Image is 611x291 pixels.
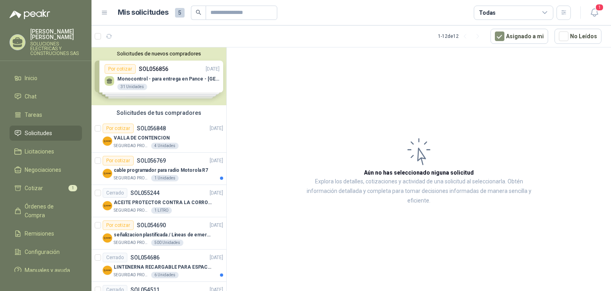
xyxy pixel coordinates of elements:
[151,143,179,149] div: 4 Unidades
[10,199,82,223] a: Órdenes de Compra
[130,190,160,196] p: SOL055244
[103,124,134,133] div: Por cotizar
[114,167,208,174] p: cable programador para radio Motorola R7
[10,244,82,260] a: Configuración
[114,231,213,239] p: señalizacion plastificada / Líneas de emergencia
[10,126,82,141] a: Solicitudes
[130,255,160,260] p: SOL054686
[68,185,77,191] span: 1
[10,144,82,159] a: Licitaciones
[25,202,74,220] span: Órdenes de Compra
[210,222,223,229] p: [DATE]
[587,6,601,20] button: 1
[210,189,223,197] p: [DATE]
[137,158,166,163] p: SOL056769
[103,156,134,165] div: Por cotizar
[114,199,213,206] p: ACEITE PROTECTOR CONTRA LA CORROSION - PARA LIMPIEZA DE ARMAMENTO
[555,29,601,44] button: No Leídos
[30,29,82,40] p: [PERSON_NAME] [PERSON_NAME]
[114,143,150,149] p: SEGURIDAD PROVISER LTDA
[91,120,226,153] a: Por cotizarSOL056848[DATE] Company LogoVALLA DE CONTENCIONSEGURIDAD PROVISER LTDA4 Unidades
[91,217,226,250] a: Por cotizarSOL054690[DATE] Company Logoseñalizacion plastificada / Líneas de emergenciaSEGURIDAD ...
[137,222,166,228] p: SOL054690
[175,8,185,18] span: 5
[103,265,112,275] img: Company Logo
[114,240,150,246] p: SEGURIDAD PROVISER LTDA
[25,110,42,119] span: Tareas
[137,126,166,131] p: SOL056848
[91,153,226,185] a: Por cotizarSOL056769[DATE] Company Logocable programador para radio Motorola R7SEGURIDAD PROVISER...
[25,129,52,138] span: Solicitudes
[25,229,54,238] span: Remisiones
[103,253,127,262] div: Cerrado
[118,7,169,18] h1: Mis solicitudes
[91,250,226,282] a: CerradoSOL054686[DATE] Company LogoLINTENERNA RECARGABLE PARA ESPACIOS ABIERTOS 100-120MTSSEGURID...
[10,89,82,104] a: Chat
[25,165,61,174] span: Negociaciones
[103,136,112,146] img: Company Logo
[114,263,213,271] p: LINTENERNA RECARGABLE PARA ESPACIOS ABIERTOS 100-120MTS
[10,10,50,19] img: Logo peakr
[114,134,170,142] p: VALLA DE CONTENCION
[210,125,223,132] p: [DATE]
[151,240,183,246] div: 500 Unidades
[114,207,150,214] p: SEGURIDAD PROVISER LTDA
[103,220,134,230] div: Por cotizar
[114,175,150,181] p: SEGURIDAD PROVISER LTDA
[95,51,223,57] button: Solicitudes de nuevos compradores
[151,207,172,214] div: 1 LITRO
[103,233,112,243] img: Company Logo
[10,181,82,196] a: Cotizar1
[196,10,201,15] span: search
[25,147,54,156] span: Licitaciones
[479,8,496,17] div: Todas
[114,272,150,278] p: SEGURIDAD PROVISER LTDA
[490,29,548,44] button: Asignado a mi
[25,266,70,275] span: Manuales y ayuda
[103,188,127,198] div: Cerrado
[306,177,531,206] p: Explora los detalles, cotizaciones y actividad de una solicitud al seleccionarla. Obtén informaci...
[25,92,37,101] span: Chat
[25,184,43,193] span: Cotizar
[10,162,82,177] a: Negociaciones
[103,201,112,210] img: Company Logo
[10,226,82,241] a: Remisiones
[103,169,112,178] img: Company Logo
[10,107,82,122] a: Tareas
[25,248,60,256] span: Configuración
[91,105,226,120] div: Solicitudes de tus compradores
[25,74,37,83] span: Inicio
[151,175,179,181] div: 1 Unidades
[438,30,484,43] div: 1 - 12 de 12
[210,254,223,262] p: [DATE]
[210,157,223,165] p: [DATE]
[595,4,604,11] span: 1
[91,185,226,217] a: CerradoSOL055244[DATE] Company LogoACEITE PROTECTOR CONTRA LA CORROSION - PARA LIMPIEZA DE ARMAME...
[91,47,226,105] div: Solicitudes de nuevos compradoresPor cotizarSOL056856[DATE] Monocontrol - para entrega en Pance -...
[10,71,82,86] a: Inicio
[10,263,82,278] a: Manuales y ayuda
[151,272,179,278] div: 6 Unidades
[364,168,474,177] h3: Aún no has seleccionado niguna solicitud
[30,41,82,56] p: SOLUCIONES ELECTRICAS Y CONSTRUCIONES SAS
